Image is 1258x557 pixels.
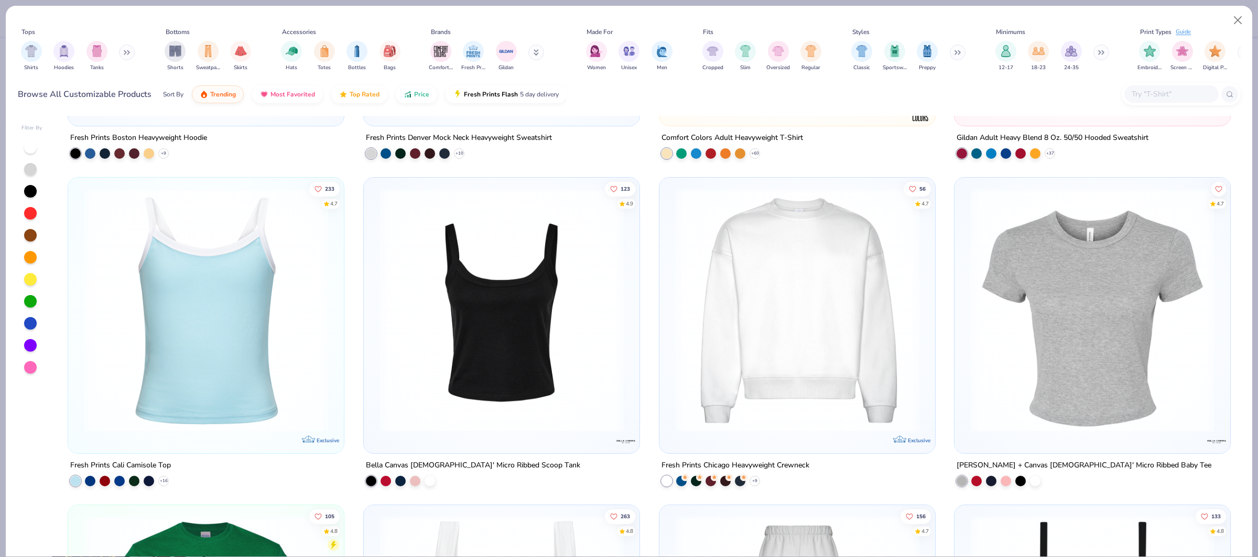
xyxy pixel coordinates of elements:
div: Brands [431,27,451,37]
img: Embroidery Image [1144,45,1156,57]
img: Tanks Image [91,45,103,57]
div: Bottoms [166,27,190,37]
div: 4.7 [1217,200,1224,207]
span: Classic [853,64,870,72]
span: Slim [740,64,751,72]
div: filter for Comfort Colors [429,41,453,72]
img: Cropped Image [707,45,719,57]
img: Sportswear Image [889,45,901,57]
span: Bags [384,64,396,72]
div: Styles [852,27,870,37]
div: Accessories [282,27,316,37]
span: Women [587,64,606,72]
span: Sportswear [883,64,907,72]
img: Hats Image [286,45,298,57]
img: Gildan Image [498,43,514,59]
img: Preppy Image [921,45,933,57]
span: Shirts [24,64,38,72]
span: Exclusive [612,110,635,116]
img: 9145e166-e82d-49ae-94f7-186c20e691c9 [924,188,1179,432]
div: filter for Shirts [21,41,42,72]
img: Bags Image [384,45,395,57]
div: 4.8 [626,527,633,535]
span: Top Rated [350,90,379,99]
span: + 37 [1046,150,1054,157]
button: Like [309,509,340,523]
button: filter button [917,41,938,72]
span: Preppy [919,64,936,72]
div: filter for Skirts [230,41,251,72]
div: filter for 12-17 [995,41,1016,72]
div: filter for Unisex [619,41,639,72]
img: Unisex Image [623,45,635,57]
div: 4.7 [330,200,338,207]
img: TopRated.gif [339,90,348,99]
button: filter button [314,41,335,72]
img: Women Image [590,45,602,57]
button: filter button [230,41,251,72]
div: filter for Hats [281,41,302,72]
button: filter button [586,41,607,72]
span: 24-35 [1064,64,1079,72]
span: 263 [621,514,630,519]
span: + 9 [752,477,757,484]
img: 61d0f7fa-d448-414b-acbf-5d07f88334cb [333,188,588,432]
span: Fresh Prints Flash [464,90,518,99]
span: Digital Print [1203,64,1227,72]
button: filter button [196,41,220,72]
button: Like [904,181,931,196]
span: Bottles [348,64,366,72]
button: filter button [281,41,302,72]
div: filter for Regular [800,41,821,72]
span: 233 [325,186,334,191]
button: Like [1196,509,1227,523]
img: Screen Print Image [1176,45,1188,57]
button: Close [1228,10,1248,30]
button: Like [1212,181,1227,196]
span: Hats [286,64,297,72]
div: Sort By [163,90,183,99]
span: Men [657,64,667,72]
div: filter for Sportswear [883,41,907,72]
span: Skirts [234,64,247,72]
button: filter button [461,41,485,72]
button: filter button [702,41,723,72]
button: filter button [165,41,186,72]
button: filter button [883,41,907,72]
div: filter for Women [586,41,607,72]
div: Tops [21,27,35,37]
span: Sweatpants [196,64,220,72]
input: Try "T-Shirt" [1131,88,1211,100]
span: 12-17 [999,64,1013,72]
div: filter for Classic [851,41,872,72]
img: Men Image [656,45,668,57]
span: Price [414,90,429,99]
img: aa15adeb-cc10-480b-b531-6e6e449d5067 [965,188,1220,432]
button: filter button [86,41,107,72]
span: 56 [919,186,926,191]
span: Exclusive [907,436,930,443]
button: filter button [1137,41,1162,72]
button: filter button [735,41,756,72]
img: Sweatpants Image [202,45,214,57]
img: 18-23 Image [1033,45,1045,57]
img: 24-35 Image [1065,45,1077,57]
img: Classic Image [856,45,868,57]
div: Guide [1176,28,1191,37]
div: filter for Screen Print [1170,41,1195,72]
img: Fresh Prints Image [465,43,481,59]
button: Like [309,181,340,196]
button: filter button [1028,41,1049,72]
img: Slim Image [740,45,751,57]
div: filter for Slim [735,41,756,72]
img: trending.gif [200,90,208,99]
span: Exclusive [317,436,339,443]
div: filter for Oversized [766,41,790,72]
div: Minimums [996,27,1025,37]
img: a25d9891-da96-49f3-a35e-76288174bf3a [79,188,333,432]
img: Comfort Colors Image [433,43,449,59]
button: filter button [496,41,517,72]
span: Most Favorited [270,90,315,99]
button: Top Rated [331,85,387,103]
div: filter for Tanks [86,41,107,72]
